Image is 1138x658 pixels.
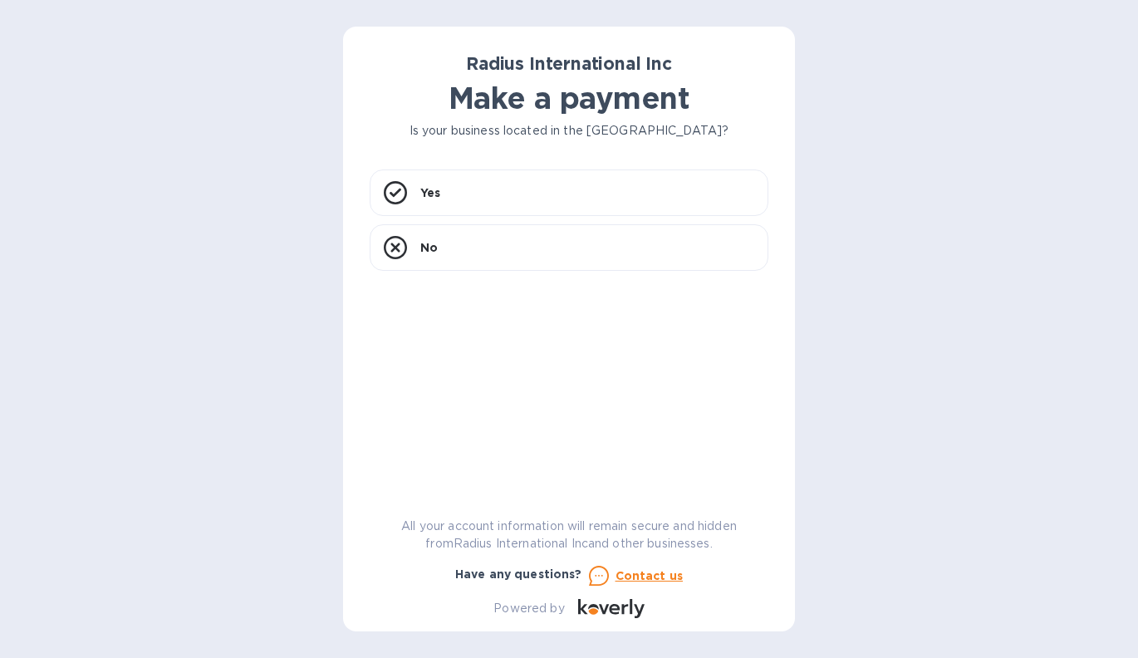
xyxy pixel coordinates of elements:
p: No [420,239,438,256]
u: Contact us [616,569,684,582]
p: All your account information will remain secure and hidden from Radius International Inc and othe... [370,518,768,552]
b: Radius International Inc [466,53,672,74]
b: Have any questions? [455,567,582,581]
p: Is your business located in the [GEOGRAPHIC_DATA]? [370,122,768,140]
p: Yes [420,184,440,201]
h1: Make a payment [370,81,768,115]
p: Powered by [493,600,564,617]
